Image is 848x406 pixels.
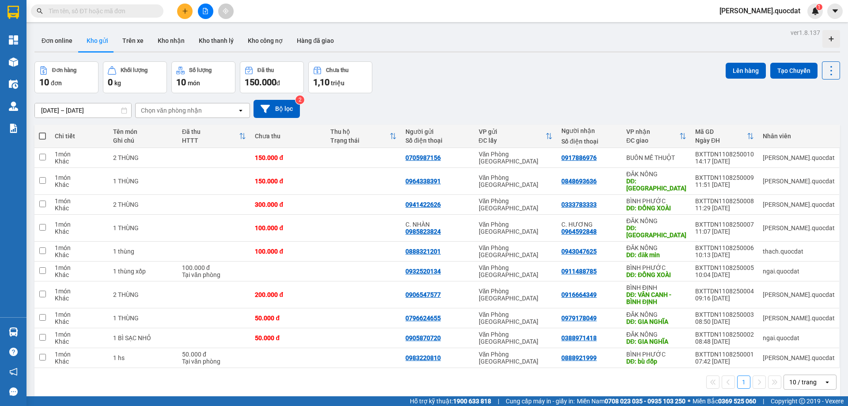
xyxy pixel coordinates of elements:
[202,8,208,14] span: file-add
[763,178,835,185] div: simon.quocdat
[55,197,104,205] div: 1 món
[313,77,329,87] span: 1,10
[695,197,754,205] div: BXTTDN1108250008
[192,30,241,51] button: Kho thanh lý
[55,288,104,295] div: 1 món
[178,125,250,148] th: Toggle SortBy
[177,4,193,19] button: plus
[626,358,686,365] div: DĐ: bù đốp
[561,221,617,228] div: C. HƯƠNG
[626,197,686,205] div: BÌNH PHƯỚC
[182,128,239,135] div: Đã thu
[9,368,18,376] span: notification
[121,67,148,73] div: Khối lượng
[561,154,597,161] div: 0917886976
[113,248,173,255] div: 1 thùng
[811,7,819,15] img: icon-new-feature
[405,248,441,255] div: 0888321201
[51,80,62,87] span: đơn
[453,398,491,405] strong: 1900 633 818
[326,67,348,73] div: Chưa thu
[55,251,104,258] div: Khác
[108,77,113,87] span: 0
[763,154,835,161] div: simon.quocdat
[114,80,121,87] span: kg
[831,7,839,15] span: caret-down
[506,396,575,406] span: Cung cấp máy in - giấy in:
[695,205,754,212] div: 11:29 [DATE]
[626,178,686,192] div: DĐ: QUẢNG SƠN
[626,291,686,305] div: DĐ: VÂN CANH - BÌNH ĐỊNH
[326,125,401,148] th: Toggle SortBy
[330,128,390,135] div: Thu hộ
[695,174,754,181] div: BXTTDN1108250009
[55,181,104,188] div: Khác
[726,63,766,79] button: Lên hàng
[695,181,754,188] div: 11:51 [DATE]
[34,61,98,93] button: Đơn hàng10đơn
[626,171,686,178] div: ĐĂK NÔNG
[688,399,690,403] span: ⚪️
[695,244,754,251] div: BXTTDN1108250006
[257,67,274,73] div: Đã thu
[55,331,104,338] div: 1 món
[712,5,807,16] span: [PERSON_NAME].quocdat
[276,80,280,87] span: đ
[52,67,76,73] div: Đơn hàng
[626,351,686,358] div: BÌNH PHƯỚC
[626,311,686,318] div: ĐĂK NÔNG
[561,354,597,361] div: 0888921999
[55,158,104,165] div: Khác
[9,348,18,356] span: question-circle
[818,4,821,10] span: 1
[113,128,173,135] div: Tên món
[245,77,276,87] span: 150.000
[695,251,754,258] div: 10:13 [DATE]
[182,264,246,271] div: 100.000 đ
[405,221,469,228] div: C. NHÀN
[241,30,290,51] button: Kho công nợ
[695,331,754,338] div: BXTTDN1108250002
[255,201,321,208] div: 300.000 đ
[763,354,835,361] div: simon.quocdat
[824,379,831,386] svg: open
[405,154,441,161] div: 0705987156
[695,151,754,158] div: BXTTDN1108250010
[113,154,173,161] div: 2 THÙNG
[626,205,686,212] div: DĐ: ĐỒNG XOÀI
[405,228,441,235] div: 0985823824
[626,128,679,135] div: VP nhận
[182,271,246,278] div: Tại văn phòng
[141,106,202,115] div: Chọn văn phòng nhận
[182,137,239,144] div: HTTT
[405,178,441,185] div: 0964338391
[816,4,822,10] sup: 1
[789,378,817,387] div: 10 / trang
[763,224,835,231] div: simon.quocdat
[695,271,754,278] div: 10:04 [DATE]
[626,331,686,338] div: ĐĂK NÔNG
[791,28,820,38] div: ver 1.8.137
[55,174,104,181] div: 1 món
[626,217,686,224] div: ĐĂK NÔNG
[188,80,200,87] span: món
[561,334,597,341] div: 0388971418
[561,127,617,134] div: Người nhận
[479,288,553,302] div: Văn Phòng [GEOGRAPHIC_DATA]
[626,154,686,161] div: BUÔN MÊ THUỘT
[49,6,153,16] input: Tìm tên, số ĐT hoặc mã đơn
[9,124,18,133] img: solution-icon
[218,4,234,19] button: aim
[622,125,691,148] th: Toggle SortBy
[39,77,49,87] span: 10
[55,318,104,325] div: Khác
[822,30,840,48] div: Tạo kho hàng mới
[55,295,104,302] div: Khác
[561,201,597,208] div: 0333783333
[255,248,321,255] div: 100.000 đ
[763,201,835,208] div: simon.quocdat
[498,396,499,406] span: |
[474,125,557,148] th: Toggle SortBy
[405,334,441,341] div: 0905870720
[35,103,131,118] input: Select a date range.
